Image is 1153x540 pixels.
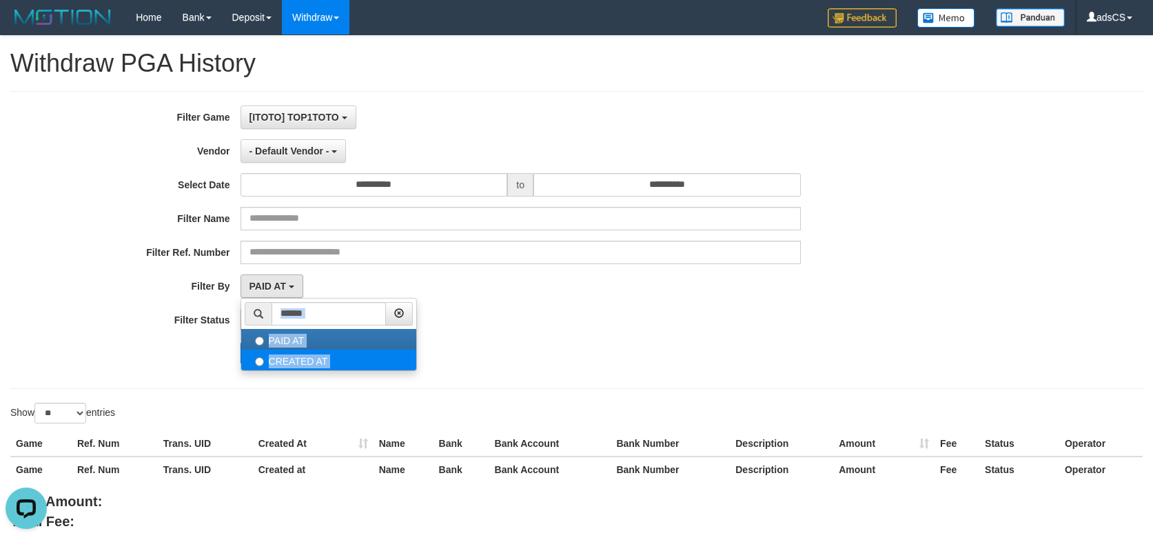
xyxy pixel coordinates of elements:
[611,431,730,457] th: Bank Number
[1059,457,1143,482] th: Operator
[253,431,374,457] th: Created At
[833,457,935,482] th: Amount
[730,457,833,482] th: Description
[10,50,1143,77] h1: Withdraw PGA History
[433,457,489,482] th: Bank
[730,431,833,457] th: Description
[72,431,158,457] th: Ref. Num
[249,112,339,123] span: [ITOTO] TOP1TOTO
[255,337,264,346] input: PAID AT
[935,431,979,457] th: Fee
[935,457,979,482] th: Fee
[253,457,374,482] th: Created at
[241,329,416,350] label: PAID AT
[833,431,935,457] th: Amount
[241,139,347,163] button: - Default Vendor -
[374,431,433,457] th: Name
[828,8,897,28] img: Feedback.jpg
[1059,431,1143,457] th: Operator
[433,431,489,457] th: Bank
[979,457,1059,482] th: Status
[374,457,433,482] th: Name
[996,8,1065,27] img: panduan.png
[255,357,264,366] input: CREATED AT
[10,403,115,423] label: Show entries
[158,431,253,457] th: Trans. UID
[241,350,416,370] label: CREATED AT
[249,146,329,157] span: - Default Vendor -
[611,457,730,482] th: Bank Number
[507,173,533,197] span: to
[241,106,356,129] button: [ITOTO] TOP1TOTO
[917,8,975,28] img: Button%20Memo.svg
[249,281,286,292] span: PAID AT
[10,457,72,482] th: Game
[6,6,47,47] button: Open LiveChat chat widget
[10,431,72,457] th: Game
[489,431,611,457] th: Bank Account
[34,403,86,423] select: Showentries
[72,457,158,482] th: Ref. Num
[979,431,1059,457] th: Status
[489,457,611,482] th: Bank Account
[10,7,115,28] img: MOTION_logo.png
[158,457,253,482] th: Trans. UID
[241,274,303,298] button: PAID AT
